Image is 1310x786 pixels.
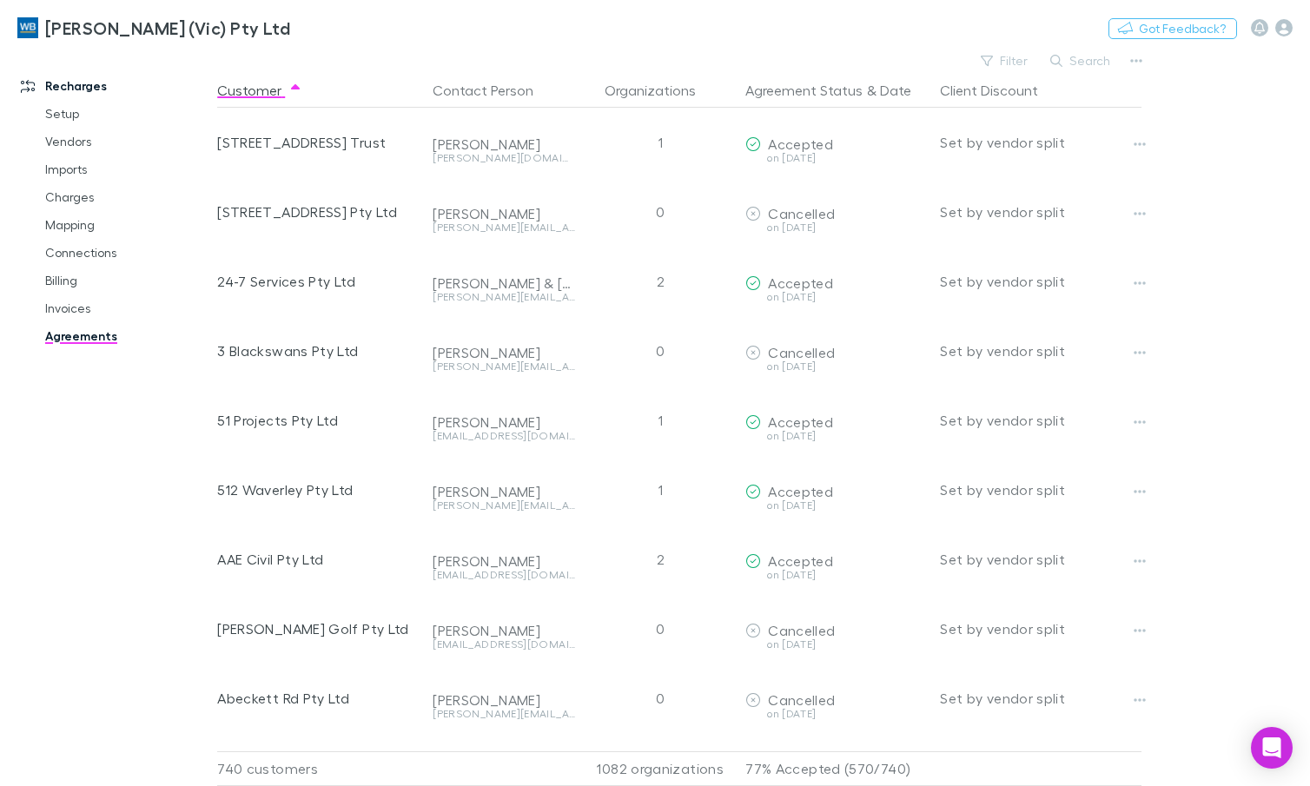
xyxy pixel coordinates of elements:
[217,177,419,247] div: [STREET_ADDRESS] Pty Ltd
[940,108,1141,177] div: Set by vendor split
[745,361,926,372] div: on [DATE]
[768,691,835,708] span: Cancelled
[768,135,833,152] span: Accepted
[433,274,575,292] div: [PERSON_NAME] & [PERSON_NAME]
[582,316,738,386] div: 0
[433,73,554,108] button: Contact Person
[433,135,575,153] div: [PERSON_NAME]
[768,344,835,360] span: Cancelled
[433,361,575,372] div: [PERSON_NAME][EMAIL_ADDRESS][DOMAIN_NAME]
[217,594,419,664] div: [PERSON_NAME] Golf Pty Ltd
[7,7,301,49] a: [PERSON_NAME] (Vic) Pty Ltd
[745,639,926,650] div: on [DATE]
[745,73,863,108] button: Agreement Status
[217,316,419,386] div: 3 Blackswans Pty Ltd
[940,316,1141,386] div: Set by vendor split
[1108,18,1237,39] button: Got Feedback?
[28,100,226,128] a: Setup
[28,239,226,267] a: Connections
[745,222,926,233] div: on [DATE]
[28,267,226,294] a: Billing
[745,500,926,511] div: on [DATE]
[745,570,926,580] div: on [DATE]
[582,247,738,316] div: 2
[745,153,926,163] div: on [DATE]
[217,108,419,177] div: [STREET_ADDRESS] Trust
[972,50,1038,71] button: Filter
[940,594,1141,664] div: Set by vendor split
[28,128,226,155] a: Vendors
[433,570,575,580] div: [EMAIL_ADDRESS][DOMAIN_NAME]
[28,322,226,350] a: Agreements
[433,431,575,441] div: [EMAIL_ADDRESS][DOMAIN_NAME]
[217,664,419,733] div: Abeckett Rd Pty Ltd
[940,386,1141,455] div: Set by vendor split
[582,177,738,247] div: 0
[433,205,575,222] div: [PERSON_NAME]
[45,17,290,38] h3: [PERSON_NAME] (Vic) Pty Ltd
[582,664,738,733] div: 0
[28,183,226,211] a: Charges
[582,386,738,455] div: 1
[582,525,738,594] div: 2
[768,552,833,569] span: Accepted
[768,622,835,638] span: Cancelled
[582,751,738,786] div: 1082 organizations
[433,292,575,302] div: [PERSON_NAME][EMAIL_ADDRESS][DOMAIN_NAME]
[582,455,738,525] div: 1
[768,483,833,499] span: Accepted
[217,386,419,455] div: 51 Projects Pty Ltd
[217,455,419,525] div: 512 Waverley Pty Ltd
[433,500,575,511] div: [PERSON_NAME][EMAIL_ADDRESS][DOMAIN_NAME]
[217,247,419,316] div: 24-7 Services Pty Ltd
[3,72,226,100] a: Recharges
[433,639,575,650] div: [EMAIL_ADDRESS][DOMAIN_NAME]
[433,709,575,719] div: [PERSON_NAME][EMAIL_ADDRESS][DOMAIN_NAME]
[433,552,575,570] div: [PERSON_NAME]
[433,691,575,709] div: [PERSON_NAME]
[433,153,575,163] div: [PERSON_NAME][DOMAIN_NAME][EMAIL_ADDRESS][PERSON_NAME][DOMAIN_NAME]
[582,594,738,664] div: 0
[433,622,575,639] div: [PERSON_NAME]
[582,108,738,177] div: 1
[28,294,226,322] a: Invoices
[1251,727,1293,769] div: Open Intercom Messenger
[940,525,1141,594] div: Set by vendor split
[433,483,575,500] div: [PERSON_NAME]
[940,455,1141,525] div: Set by vendor split
[1042,50,1121,71] button: Search
[768,274,833,291] span: Accepted
[745,752,926,785] p: 77% Accepted (570/740)
[433,413,575,431] div: [PERSON_NAME]
[940,177,1141,247] div: Set by vendor split
[605,73,717,108] button: Organizations
[745,73,926,108] div: &
[745,431,926,441] div: on [DATE]
[745,709,926,719] div: on [DATE]
[217,751,426,786] div: 740 customers
[768,413,833,430] span: Accepted
[940,664,1141,733] div: Set by vendor split
[940,247,1141,316] div: Set by vendor split
[768,205,835,221] span: Cancelled
[745,292,926,302] div: on [DATE]
[17,17,38,38] img: William Buck (Vic) Pty Ltd's Logo
[880,73,911,108] button: Date
[433,344,575,361] div: [PERSON_NAME]
[28,155,226,183] a: Imports
[217,525,419,594] div: AAE Civil Pty Ltd
[940,73,1059,108] button: Client Discount
[28,211,226,239] a: Mapping
[433,222,575,233] div: [PERSON_NAME][EMAIL_ADDRESS][DOMAIN_NAME]
[217,73,302,108] button: Customer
